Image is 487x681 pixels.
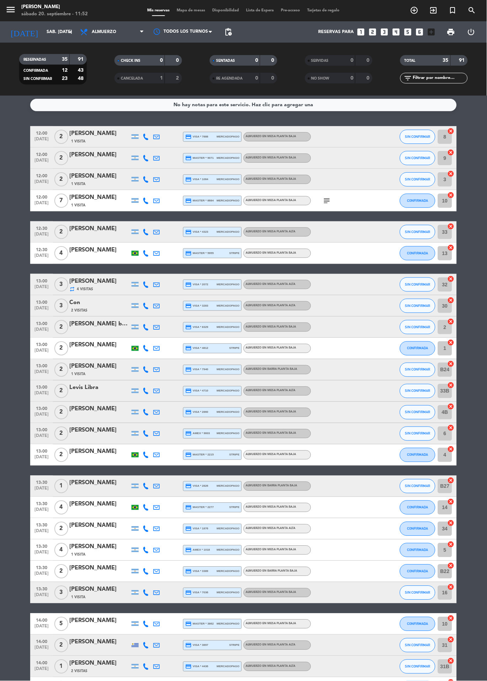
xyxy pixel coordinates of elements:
[23,69,48,72] span: CONFIRMADA
[185,409,208,416] span: visa * 2860
[400,341,435,356] button: CONFIRMADA
[429,6,438,15] i: exit_to_app
[185,409,192,416] i: credit_card
[209,9,243,12] span: Disponibilidad
[448,128,455,135] i: cancel
[33,158,50,166] span: [DATE]
[33,521,50,529] span: 13:30
[33,129,50,137] span: 12:00
[54,448,68,462] span: 2
[54,194,68,208] span: 7
[400,427,435,441] button: SIN CONFIRMAR
[69,405,130,414] div: [PERSON_NAME]
[246,432,296,435] span: ALMUERZO en MESA PLANTA BAJA
[449,6,457,15] i: turned_in_not
[448,191,455,199] i: cancel
[185,324,192,330] i: credit_card
[229,251,240,255] span: stripe
[224,28,232,36] span: pending_actions
[69,521,130,530] div: [PERSON_NAME]
[400,130,435,144] button: SIN CONFIRMAR
[33,499,50,508] span: 13:30
[319,29,354,34] span: Reservas para
[400,501,435,515] button: CONFIRMADA
[5,4,16,15] i: menu
[69,564,130,573] div: [PERSON_NAME]
[217,526,240,531] span: mercadopago
[400,172,435,187] button: SIN CONFIRMAR
[217,177,240,182] span: mercadopago
[217,282,240,287] span: mercadopago
[54,299,68,313] span: 3
[185,431,192,437] i: credit_card
[448,339,455,346] i: cancel
[185,388,192,394] i: credit_card
[71,139,85,144] span: 1 Visita
[33,404,50,412] span: 13:00
[69,341,130,350] div: [PERSON_NAME]
[33,306,50,314] span: [DATE]
[33,455,50,463] span: [DATE]
[407,569,428,573] span: CONFIRMADA
[272,58,276,63] strong: 0
[78,76,85,81] strong: 48
[400,225,435,239] button: SIN CONFIRMAR
[448,446,455,453] i: cancel
[185,345,208,352] span: visa * 4812
[54,363,68,377] span: 2
[407,548,428,552] span: CONFIRMADA
[54,320,68,334] span: 2
[246,156,296,159] span: ALMUERZO en MESA PLANTA BAJA
[174,101,314,109] div: No hay notas para este servicio. Haz clic para agregar una
[185,176,208,183] span: visa * 1064
[400,384,435,398] button: SIN CONFIRMAR
[243,9,278,12] span: Lista de Espera
[217,367,240,372] span: mercadopago
[69,542,130,552] div: [PERSON_NAME]
[448,498,455,506] i: cancel
[77,286,93,292] span: 4 Visitas
[400,405,435,420] button: SIN CONFIRMAR
[33,550,50,558] span: [DATE]
[33,486,50,494] span: [DATE]
[33,179,50,188] span: [DATE]
[217,389,240,393] span: mercadopago
[246,304,296,307] span: ALMUERZO en MESA PLANTA ALTA
[33,171,50,179] span: 12:00
[54,151,68,165] span: 2
[217,431,240,436] span: mercadopago
[448,425,455,432] i: cancel
[405,368,430,372] span: SIN CONFIRMAR
[367,58,371,63] strong: 0
[405,282,430,286] span: SIN CONFIRMAR
[380,27,389,37] i: looks_3
[185,568,192,575] i: credit_card
[246,199,296,202] span: ALMUERZO en MESA PLANTA BAJA
[69,224,130,233] div: [PERSON_NAME]
[246,527,296,530] span: ALMUERZO en MESA PLANTA ALTA
[448,244,455,251] i: cancel
[33,276,50,285] span: 13:00
[185,134,192,140] i: credit_card
[304,9,343,12] span: Tarjetas de regalo
[185,324,208,330] span: visa * 8329
[33,340,50,348] span: 13:00
[229,346,240,351] span: stripe
[78,68,85,73] strong: 43
[400,194,435,208] button: CONFIRMADA
[33,362,50,370] span: 13:00
[33,319,50,327] span: 13:00
[400,638,435,653] button: SIN CONFIRMAR
[54,225,68,239] span: 2
[69,383,130,393] div: Levis Libra
[62,68,68,73] strong: 12
[405,304,430,308] span: SIN CONFIRMAR
[217,410,240,415] span: mercadopago
[144,9,173,12] span: Mis reservas
[448,584,455,591] i: cancel
[185,229,208,235] span: visa * 4323
[33,412,50,421] span: [DATE]
[448,170,455,177] i: cancel
[71,372,85,377] span: 1 Visita
[217,198,240,203] span: mercadopago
